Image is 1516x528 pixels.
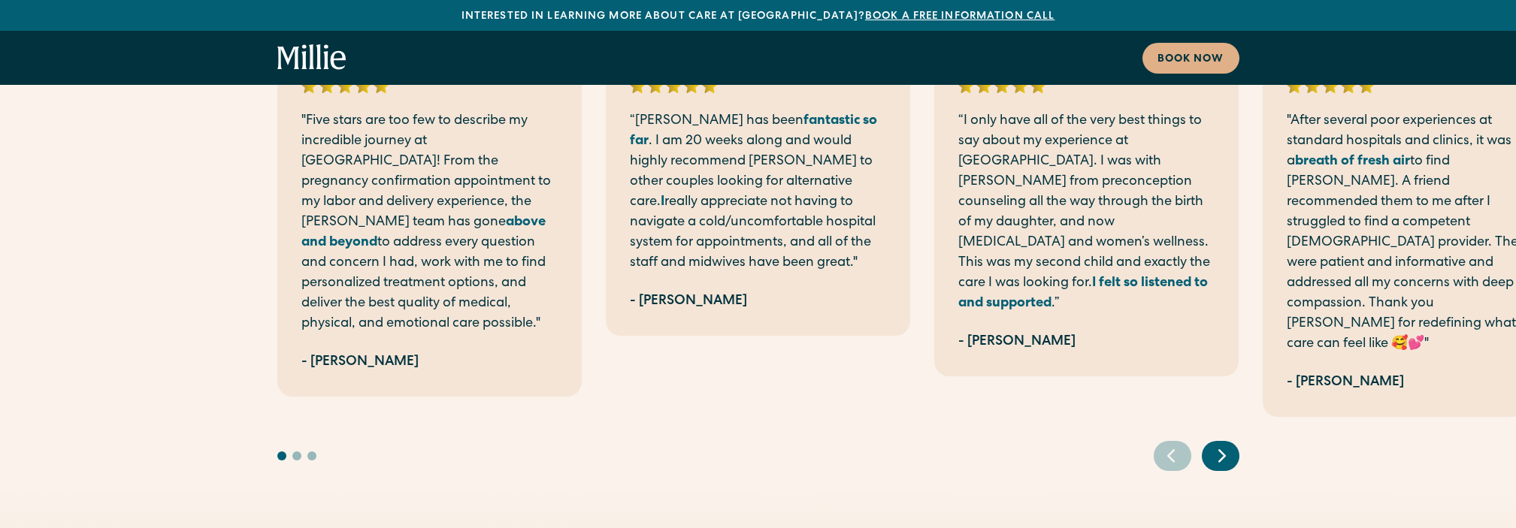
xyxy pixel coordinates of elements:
[277,451,286,460] button: Go to slide 1
[661,195,664,209] strong: I
[301,111,558,334] p: "Five stars are too few to describe my incredible journey at [GEOGRAPHIC_DATA]! From the pregnanc...
[630,111,886,273] p: “[PERSON_NAME] has been . I am 20 weeks along and would highly recommend [PERSON_NAME] to other c...
[934,55,1239,376] div: 3 / 7
[277,44,346,71] a: home
[1287,373,1404,393] div: - [PERSON_NAME]
[958,332,1076,352] div: - [PERSON_NAME]
[1295,155,1410,168] strong: breath of fresh air
[1142,43,1239,74] a: Book now
[958,79,1045,93] img: 5 stars rating
[630,79,717,93] img: 5 stars rating
[277,55,582,397] div: 1 / 7
[307,451,316,460] button: Go to slide 3
[1287,79,1374,93] img: 5 stars rating
[606,55,910,336] div: 2 / 7
[1157,52,1224,68] div: Book now
[301,79,389,93] img: 5 stars rating
[1202,441,1239,471] div: Next slide
[958,111,1215,314] p: “I only have all of the very best things to say about my experience at [GEOGRAPHIC_DATA]. I was w...
[301,352,419,373] div: - [PERSON_NAME]
[630,291,747,312] div: - [PERSON_NAME]
[865,11,1055,22] a: Book a free information call
[1154,441,1191,471] div: Previous slide
[292,451,301,460] button: Go to slide 2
